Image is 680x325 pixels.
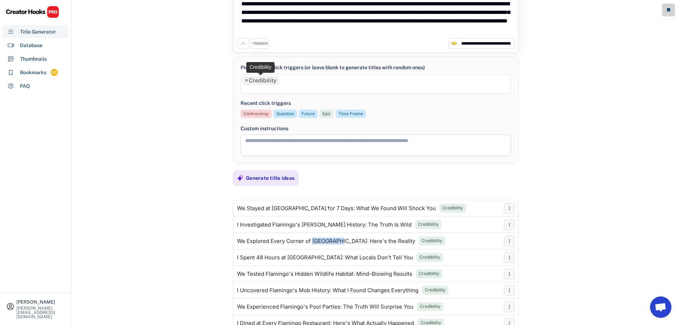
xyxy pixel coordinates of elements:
div: I Investigated Flamingo's [PERSON_NAME] History: The Truth Is Wild [237,222,412,228]
div: [PERSON_NAME][EMAIL_ADDRESS][DOMAIN_NAME] [16,306,65,319]
span: × [245,78,248,83]
div: We Tested Flamingo's Hidden Wildlife Habitat: Mind-Blowing Results [237,271,412,277]
div: 26 [51,70,58,76]
div: Credibility [422,238,442,244]
div: Pick up to 10 click triggers (or leave blank to generate titles with random ones) [241,64,425,71]
div: Database [20,42,42,49]
div: Credibility [419,271,439,277]
div: We Explored Every Corner of [GEOGRAPHIC_DATA]: Here's the Reality [237,238,415,244]
div: Time Frame [338,111,363,117]
div: Epic [322,111,331,117]
div: FAQ [20,82,30,90]
div: Question [276,111,294,117]
img: CHPRO%20Logo.svg [6,6,59,18]
div: Credibility [419,254,440,260]
div: [PERSON_NAME] [16,300,65,304]
div: Custom instructions [241,125,511,132]
div: Thumbnails [20,55,47,63]
div: Recent click triggers [241,100,291,107]
div: Controversy [243,111,269,117]
div: Credibility [442,205,463,211]
div: Future [302,111,315,117]
div: Title Generator [20,28,56,36]
li: Credibility [243,76,279,85]
div: Bookmarks [20,69,46,76]
div: We Stayed at [GEOGRAPHIC_DATA] for 7 Days: What We Found Will Shock You [237,205,436,211]
div: We Experienced Flamingo's Pool Parties: The Truth Will Surprise You [237,304,413,310]
a: Open chat [650,296,671,318]
div: Credibility [425,287,445,293]
div: Credibility [418,222,439,228]
div: Credibility [420,304,440,310]
div: Generate title ideas [246,175,294,181]
div: I Uncovered Flamingo's Mob History: What I Found Changes Everything [237,288,418,293]
div: I Spent 48 Hours at [GEOGRAPHIC_DATA]: What Locals Don't Tell You [237,255,413,260]
img: unnamed.jpg [451,40,457,47]
div: TRIGGER [253,41,267,46]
